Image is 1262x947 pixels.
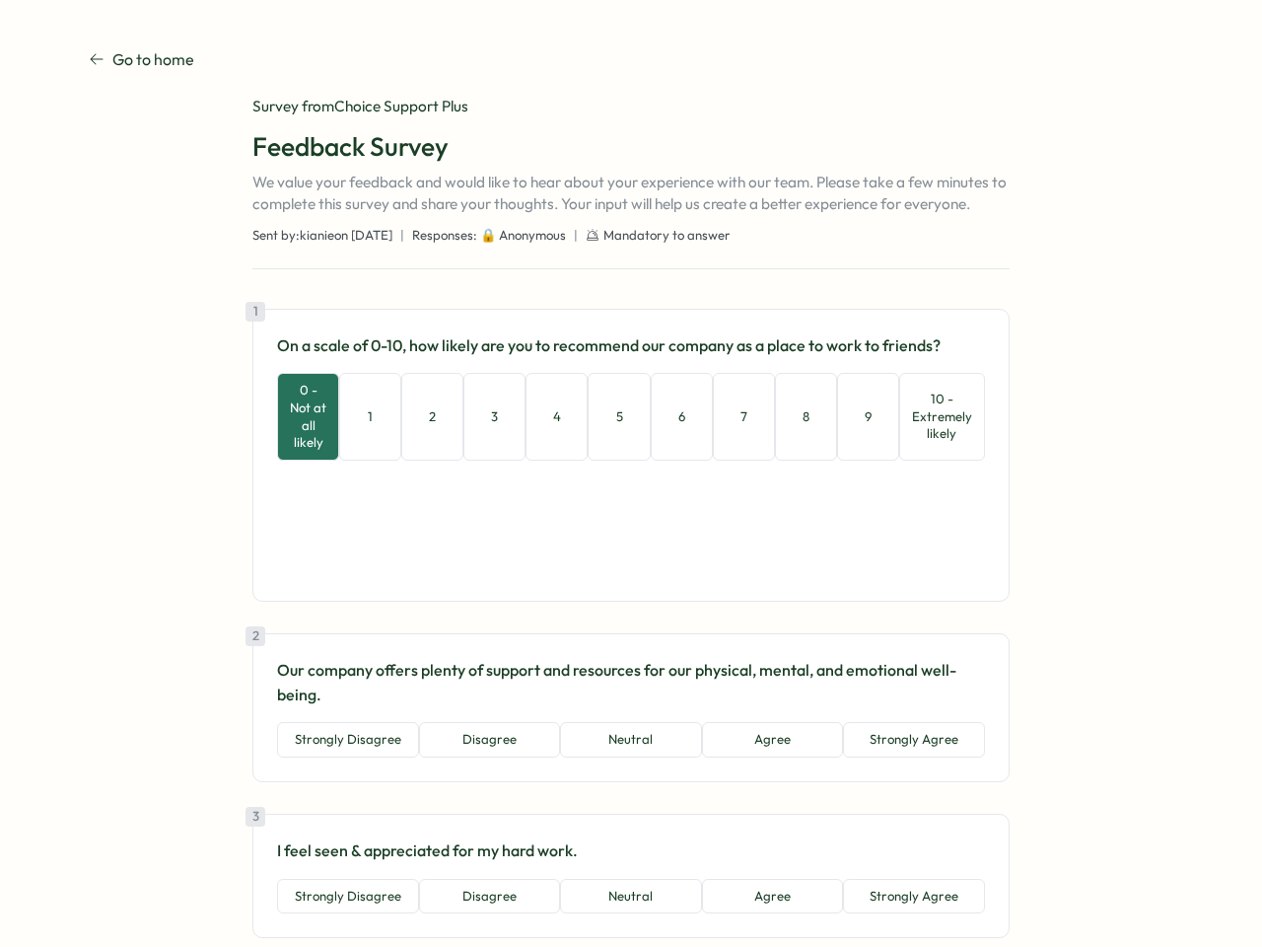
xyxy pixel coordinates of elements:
[419,879,561,914] button: Disagree
[277,373,339,460] button: 0 - Not at all likely
[277,838,985,863] p: I feel seen & appreciated for my hard work.
[277,333,985,358] p: On a scale of 0-10, how likely are you to recommend our company as a place to work to friends?
[252,172,1010,215] p: We value your feedback and would like to hear about your experience with our team. Please take a ...
[400,227,404,245] span: |
[339,373,401,460] button: 1
[89,47,194,72] a: Go to home
[245,302,265,322] div: 1
[702,879,844,914] button: Agree
[245,807,265,827] div: 3
[277,658,985,707] p: Our company offers plenty of support and resources for our physical, mental, and emotional well-b...
[843,722,985,758] button: Strongly Agree
[277,722,419,758] button: Strongly Disagree
[588,373,650,460] button: 5
[603,227,731,245] span: Mandatory to answer
[463,373,526,460] button: 3
[412,227,566,245] span: Responses: 🔒 Anonymous
[560,722,702,758] button: Neutral
[252,96,1010,117] div: Survey from Choice Support Plus
[526,373,588,460] button: 4
[112,47,194,72] p: Go to home
[702,722,844,758] button: Agree
[837,373,899,460] button: 9
[245,626,265,646] div: 2
[401,373,463,460] button: 2
[252,129,1010,164] h1: Feedback Survey
[843,879,985,914] button: Strongly Agree
[277,879,419,914] button: Strongly Disagree
[775,373,837,460] button: 8
[419,722,561,758] button: Disagree
[651,373,713,460] button: 6
[899,373,985,460] button: 10 - Extremely likely
[560,879,702,914] button: Neutral
[252,227,392,245] span: Sent by: kianie on [DATE]
[574,227,578,245] span: |
[713,373,775,460] button: 7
